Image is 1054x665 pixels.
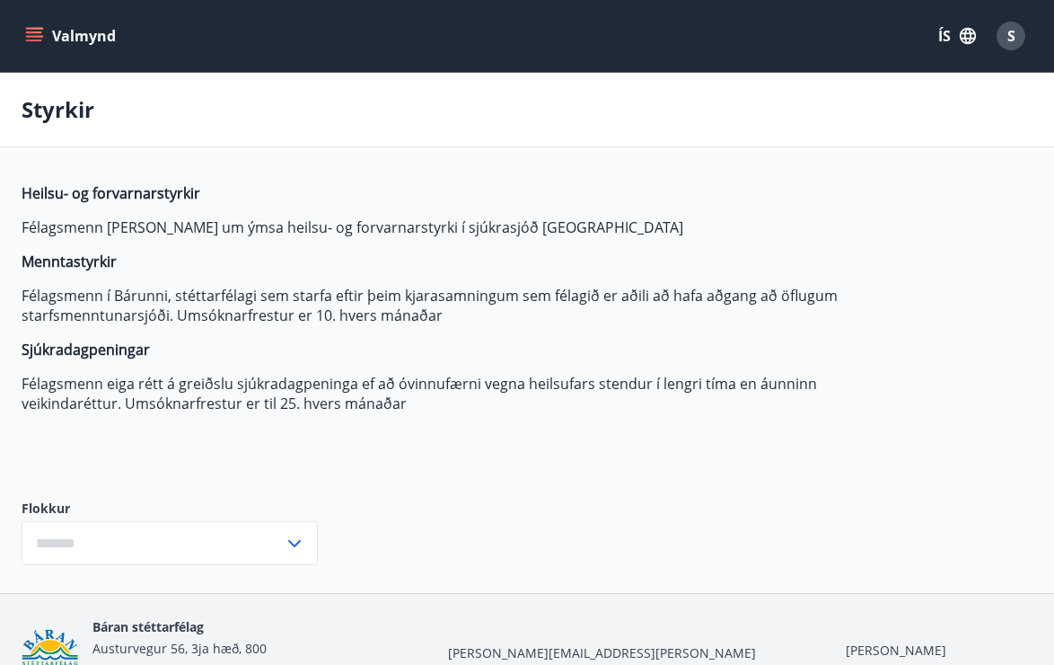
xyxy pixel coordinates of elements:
[22,340,150,359] strong: Sjúkradagpeningar
[22,252,117,271] strong: Menntastyrkir
[928,20,986,52] button: ÍS
[22,286,869,325] p: Félagsmenn í Bárunni, stéttarfélagi sem starfa eftir þeim kjarasamningum sem félagið er aðili að ...
[22,20,123,52] button: menu
[22,217,869,237] p: Félagsmenn [PERSON_NAME] um ýmsa heilsu- og forvarnarstyrki í sjúkrasjóð [GEOGRAPHIC_DATA]
[22,500,318,518] label: Flokkur
[92,618,204,635] span: Báran stéttarfélag
[22,94,94,125] p: Styrkir
[22,183,200,203] strong: Heilsu- og forvarnarstyrkir
[989,14,1032,58] button: S
[22,374,869,413] p: Félagsmenn eiga rétt á greiðslu sjúkradagpeninga ef að óvinnufærni vegna heilsufars stendur í len...
[1007,26,1015,46] span: S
